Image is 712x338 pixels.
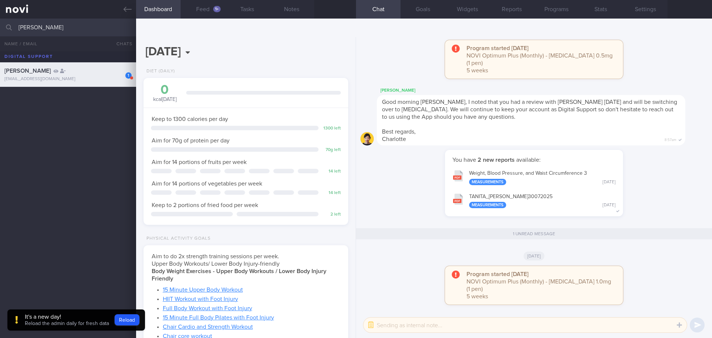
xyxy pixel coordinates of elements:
div: It's a new day! [25,313,109,321]
span: Upper Body Workouts/ Lower Body Injury-friendly [152,261,280,267]
span: Aim for 14 portions of fruits per week [152,159,247,165]
div: [PERSON_NAME] [377,86,708,95]
div: Weight, Blood Pressure, and Waist Circumference 3 [469,170,616,185]
div: Measurements [469,202,506,208]
span: 5 weeks [467,68,488,73]
span: Keep to 1300 calories per day [152,116,228,122]
span: Best regards, [382,129,416,135]
span: Aim to do 2x strength training sessions per week. [152,253,279,259]
span: Aim for 70g of protein per day [152,138,230,144]
a: HIIT Workout with Foot Injury [163,296,238,302]
button: Reload [115,314,139,325]
a: 15 Minute Upper Body Workout [163,287,243,293]
a: Chair Cardio and Strength Workout [163,324,253,330]
div: 14 left [322,190,341,196]
div: 70 g left [322,147,341,153]
div: [DATE] [603,180,616,185]
span: Charlotte [382,136,406,142]
div: [EMAIL_ADDRESS][DOMAIN_NAME] [4,76,132,82]
div: Diet (Daily) [144,69,175,74]
span: 8:57am [665,135,676,142]
div: 1 [125,72,132,79]
span: [DATE] [524,252,545,260]
button: TANITA_[PERSON_NAME]30072025 Measurements [DATE] [449,189,619,212]
span: Keep to 2 portions of fried food per week [152,202,258,208]
span: Good morning [PERSON_NAME], I noted that you had a review with [PERSON_NAME] [DATE] and will be s... [382,99,677,120]
strong: Program started [DATE] [467,271,528,277]
div: Measurements [469,179,506,185]
span: Reload the admin daily for fresh data [25,321,109,326]
strong: Program started [DATE] [467,45,528,51]
strong: 2 new reports [476,157,516,163]
button: Weight, Blood Pressure, and Waist Circumference 3 Measurements [DATE] [449,165,619,189]
div: Physical Activity Goals [144,236,211,242]
strong: Body Weight Exercises - Upper Body Workouts / Lower Body Injury Friendly [152,268,326,282]
a: Full Body Workout with Foot Injury [163,305,252,311]
div: 14 left [322,169,341,174]
div: 0 [151,83,179,96]
a: 15 Minute Full Body Pilates with Foot Injury [163,315,274,321]
div: 1300 left [322,126,341,131]
p: You have available: [452,156,616,164]
span: NOVI Optimum Plus (Monthly) - [MEDICAL_DATA] 1.0mg (1 pen) [467,279,611,292]
div: kcal [DATE] [151,83,179,103]
div: 1+ [213,6,221,12]
div: [DATE] [603,203,616,208]
span: [PERSON_NAME] [4,68,51,74]
button: Chats [106,36,136,51]
span: Aim for 14 portions of vegetables per week [152,181,262,187]
span: NOVI Optimum Plus (Monthly) - [MEDICAL_DATA] 0.5mg (1 pen) [467,53,613,66]
span: 5 weeks [467,293,488,299]
div: TANITA_ [PERSON_NAME] 30072025 [469,194,616,209]
div: 2 left [322,212,341,217]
